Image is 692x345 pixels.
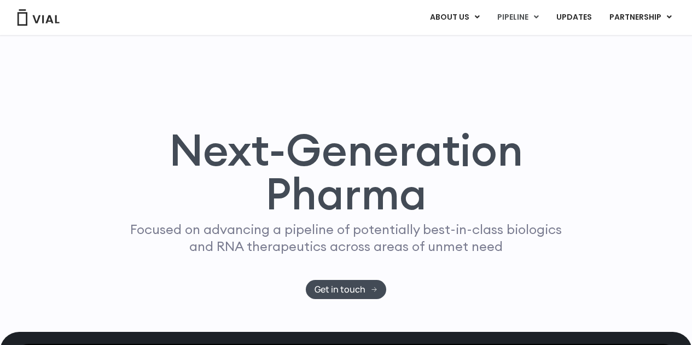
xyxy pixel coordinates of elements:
[109,128,583,215] h1: Next-Generation Pharma
[548,8,600,27] a: UPDATES
[601,8,681,27] a: PARTNERSHIPMenu Toggle
[315,285,365,294] span: Get in touch
[421,8,488,27] a: ABOUT USMenu Toggle
[306,280,386,299] a: Get in touch
[489,8,547,27] a: PIPELINEMenu Toggle
[16,9,60,26] img: Vial Logo
[126,221,567,255] p: Focused on advancing a pipeline of potentially best-in-class biologics and RNA therapeutics acros...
